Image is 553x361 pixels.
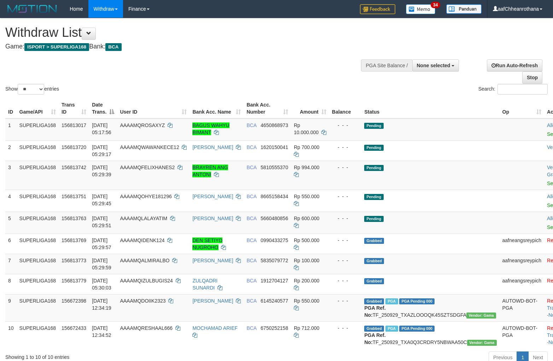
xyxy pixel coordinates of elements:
a: ZULQADRI SUNARDI [192,278,217,291]
td: 1 [5,119,17,141]
span: BCA [246,298,256,304]
th: Trans ID: activate to sort column ascending [59,98,89,119]
span: Rp 700.000 [294,144,319,150]
td: 6 [5,234,17,254]
span: [DATE] 05:29:59 [92,258,111,270]
span: AAAAMQALMIRALBO [120,258,169,263]
a: BRAYREN ANG ANTONI [192,165,228,177]
span: Rp 500.000 [294,237,319,243]
span: 156672398 [62,298,86,304]
td: 9 [5,294,17,321]
span: AAAAMQLALAYATIM [120,216,167,221]
th: Date Trans.: activate to sort column descending [89,98,117,119]
img: Button%20Memo.svg [406,4,436,14]
div: - - - [332,144,359,151]
span: [DATE] 05:17:56 [92,122,111,135]
span: [DATE] 05:29:39 [92,165,111,177]
th: User ID: activate to sort column ascending [117,98,190,119]
td: aafneangsreypich [500,234,545,254]
span: 34 [431,2,440,8]
td: SUPERLIGA168 [17,212,59,234]
td: AUTOWD-BOT-PGA [500,321,545,349]
span: Pending [364,194,383,200]
span: [DATE] 12:34:52 [92,325,111,338]
a: BAGUS WAHYU BIMANT [192,122,229,135]
div: - - - [332,122,359,129]
th: Op: activate to sort column ascending [500,98,545,119]
td: SUPERLIGA168 [17,234,59,254]
th: Amount: activate to sort column ascending [291,98,329,119]
th: Game/API: activate to sort column ascending [17,98,59,119]
div: - - - [332,237,359,244]
label: Search: [478,84,548,94]
span: Grabbed [364,258,384,264]
td: 5 [5,212,17,234]
span: 156813742 [62,165,86,170]
b: PGA Ref. No: [364,305,385,318]
span: Copy 5660480856 to clipboard [261,216,288,221]
td: SUPERLIGA168 [17,190,59,212]
div: Showing 1 to 10 of 10 entries [5,351,225,361]
td: aafneangsreypich [500,274,545,294]
td: TF_250929_TXA0Q3CRDRY5NBWAA50C [361,321,499,349]
div: - - - [332,164,359,171]
td: SUPERLIGA168 [17,321,59,349]
span: [DATE] 12:34:19 [92,298,111,311]
span: Copy 5835079772 to clipboard [261,258,288,263]
div: - - - [332,277,359,284]
span: PGA Pending [399,298,435,304]
img: Feedback.jpg [360,4,395,14]
th: ID [5,98,17,119]
span: Pending [364,216,383,222]
span: Marked by aafsoycanthlai [385,298,398,304]
td: SUPERLIGA168 [17,294,59,321]
a: [PERSON_NAME] [192,216,233,221]
button: None selected [412,59,459,71]
span: Rp 200.000 [294,278,319,283]
td: 2 [5,141,17,161]
span: None selected [417,63,450,68]
td: SUPERLIGA168 [17,274,59,294]
span: Vendor URL: https://trx31.1velocity.biz [467,340,497,346]
span: BCA [246,325,256,331]
span: BCA [246,122,256,128]
span: 156672433 [62,325,86,331]
span: BCA [246,278,256,283]
a: [PERSON_NAME] [192,144,233,150]
span: Copy 1620150041 to clipboard [261,144,288,150]
span: BCA [246,258,256,263]
span: 156813763 [62,216,86,221]
span: BCA [246,216,256,221]
span: AAAAMQRESHAAL666 [120,325,173,331]
span: Copy 8665158434 to clipboard [261,194,288,199]
span: [DATE] 05:29:17 [92,144,111,157]
h1: Withdraw List [5,25,362,40]
div: - - - [332,193,359,200]
td: 7 [5,254,17,274]
th: Status [361,98,499,119]
span: 156813720 [62,144,86,150]
span: Grabbed [364,238,384,244]
td: 3 [5,161,17,190]
span: Rp 600.000 [294,216,319,221]
span: Rp 100.000 [294,258,319,263]
span: Grabbed [364,278,384,284]
span: AAAAMQWAWANKECE12 [120,144,179,150]
span: Vendor URL: https://trx31.1velocity.biz [466,313,496,319]
a: MOCHAMAD ARIEF [192,325,238,331]
span: Copy 5810555370 to clipboard [261,165,288,170]
span: [DATE] 05:29:45 [92,194,111,206]
input: Search: [497,84,548,94]
td: 10 [5,321,17,349]
span: Copy 6750252158 to clipboard [261,325,288,331]
span: 156813773 [62,258,86,263]
th: Bank Acc. Number: activate to sort column ascending [244,98,291,119]
h4: Game: Bank: [5,43,362,50]
label: Show entries [5,84,59,94]
span: 156813751 [62,194,86,199]
span: PGA Pending [399,326,435,332]
td: SUPERLIGA168 [17,119,59,141]
th: Balance [329,98,362,119]
div: - - - [332,297,359,304]
span: AAAAMQIDENK124 [120,237,164,243]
